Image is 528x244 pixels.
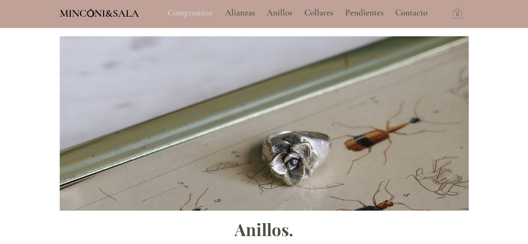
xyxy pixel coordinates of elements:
[260,3,298,23] a: Anillos
[452,7,462,18] a: Carrito con 0 ítems
[235,218,293,240] span: Anillos.
[300,3,337,23] p: Collares
[339,3,389,23] a: Pendientes
[219,3,260,23] a: Alianzas
[298,3,339,23] a: Collares
[163,3,217,23] p: Compromiso
[263,3,296,23] p: Anillos
[161,3,219,23] a: Compromiso
[456,12,459,18] text: 0
[60,5,139,19] a: MINCONI&SALA
[87,9,94,17] img: Minconi Sala
[391,3,432,23] p: Contacto
[145,3,450,23] nav: Sitio
[389,3,434,23] a: Contacto
[60,36,469,211] img: Anillos artesanales inspirados en la naturaleza
[60,7,139,20] span: MINCONI&SALA
[341,3,388,23] p: Pendientes
[221,3,259,23] p: Alianzas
